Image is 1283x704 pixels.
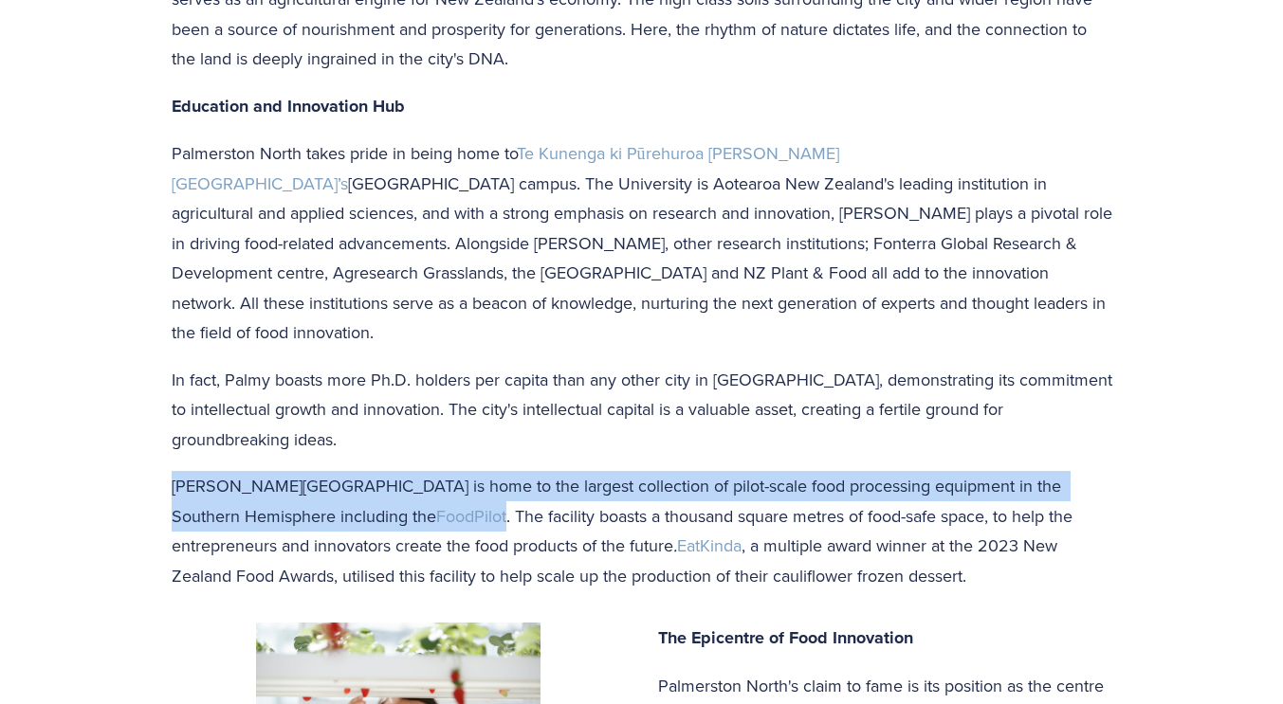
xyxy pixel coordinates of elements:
[658,625,913,650] strong: The Epicentre of Food Innovation
[436,504,506,528] a: FoodPilot
[172,138,1112,348] p: Palmerston North takes pride in being home to [GEOGRAPHIC_DATA] campus. The University is Aotearo...
[172,471,1112,590] p: [PERSON_NAME][GEOGRAPHIC_DATA] is home to the largest collection of pilot-scale food processing e...
[172,141,839,195] a: Te Kunenga ki Pūrehuroa [PERSON_NAME][GEOGRAPHIC_DATA]’s
[172,365,1112,455] p: In fact, Palmy boasts more Ph.D. holders per capita than any other city in [GEOGRAPHIC_DATA], dem...
[677,533,742,557] a: EatKinda
[172,94,405,118] strong: Education and Innovation Hub
[673,533,677,557] em: .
